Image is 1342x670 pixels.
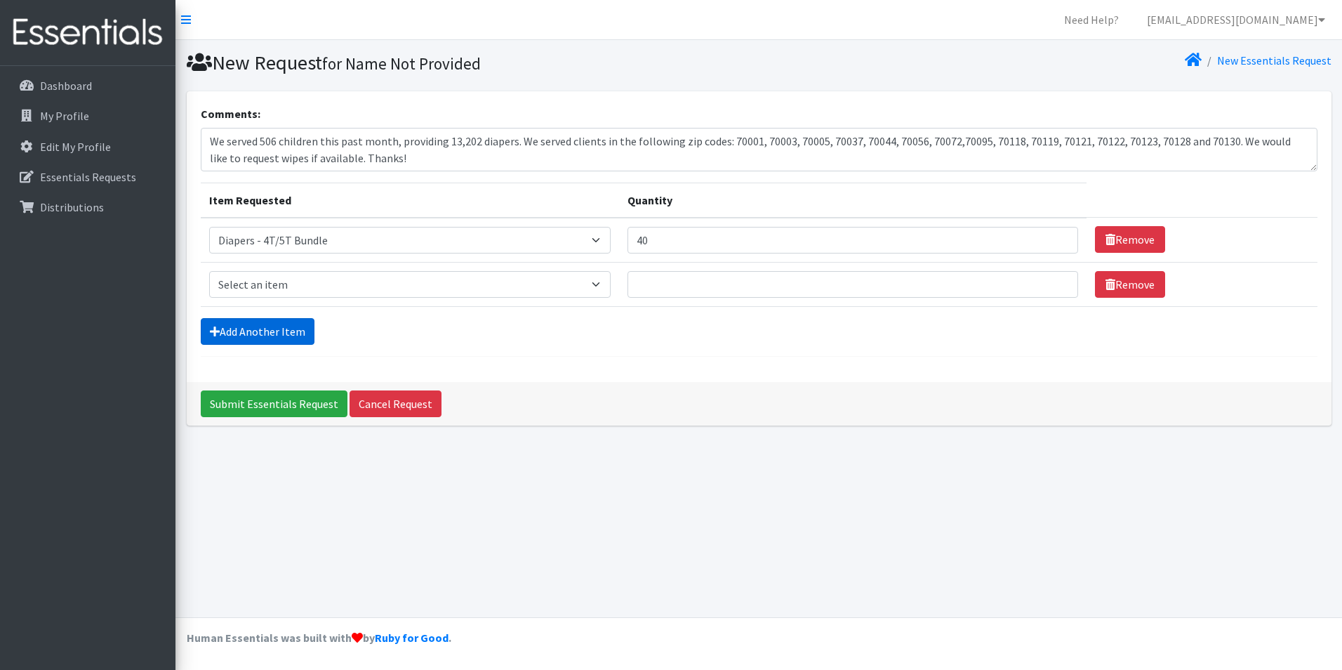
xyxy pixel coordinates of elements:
[201,183,620,218] th: Item Requested
[1217,53,1331,67] a: New Essentials Request
[40,109,89,123] p: My Profile
[1136,6,1336,34] a: [EMAIL_ADDRESS][DOMAIN_NAME]
[6,102,170,130] a: My Profile
[322,53,481,74] small: for Name Not Provided
[40,79,92,93] p: Dashboard
[6,72,170,100] a: Dashboard
[1095,226,1165,253] a: Remove
[40,140,111,154] p: Edit My Profile
[187,51,754,75] h1: New Request
[187,631,451,645] strong: Human Essentials was built with by .
[6,193,170,221] a: Distributions
[1095,271,1165,298] a: Remove
[201,390,347,417] input: Submit Essentials Request
[6,163,170,191] a: Essentials Requests
[375,631,449,645] a: Ruby for Good
[40,200,104,214] p: Distributions
[6,133,170,161] a: Edit My Profile
[350,390,441,417] a: Cancel Request
[201,318,314,345] a: Add Another Item
[6,9,170,56] img: HumanEssentials
[40,170,136,184] p: Essentials Requests
[1053,6,1130,34] a: Need Help?
[619,183,1087,218] th: Quantity
[201,105,260,122] label: Comments:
